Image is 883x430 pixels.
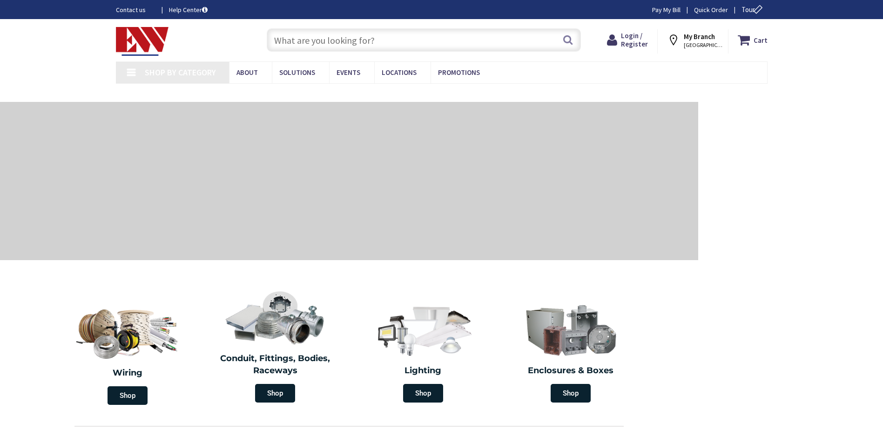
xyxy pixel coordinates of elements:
[684,41,723,49] span: [GEOGRAPHIC_DATA], [GEOGRAPHIC_DATA]
[145,67,216,78] span: Shop By Category
[499,298,643,407] a: Enclosures & Boxes Shop
[667,32,719,48] div: My Branch [GEOGRAPHIC_DATA], [GEOGRAPHIC_DATA]
[738,32,768,48] a: Cart
[438,68,480,77] span: Promotions
[108,386,148,405] span: Shop
[741,5,765,14] span: Tour
[58,367,197,379] h2: Wiring
[607,32,648,48] a: Login / Register
[694,5,728,14] a: Quick Order
[351,298,495,407] a: Lighting Shop
[652,5,681,14] a: Pay My Bill
[209,353,343,376] h2: Conduit, Fittings, Bodies, Raceways
[382,68,417,77] span: Locations
[236,68,258,77] span: About
[356,365,490,377] h2: Lighting
[337,68,360,77] span: Events
[684,32,715,41] strong: My Branch
[403,384,443,403] span: Shop
[504,365,638,377] h2: Enclosures & Boxes
[54,298,202,410] a: Wiring Shop
[116,27,169,56] img: Electrical Wholesalers, Inc.
[267,28,581,52] input: What are you looking for?
[754,32,768,48] strong: Cart
[204,286,347,407] a: Conduit, Fittings, Bodies, Raceways Shop
[116,5,154,14] a: Contact us
[551,384,591,403] span: Shop
[255,384,295,403] span: Shop
[279,68,315,77] span: Solutions
[621,31,648,48] span: Login / Register
[169,5,208,14] a: Help Center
